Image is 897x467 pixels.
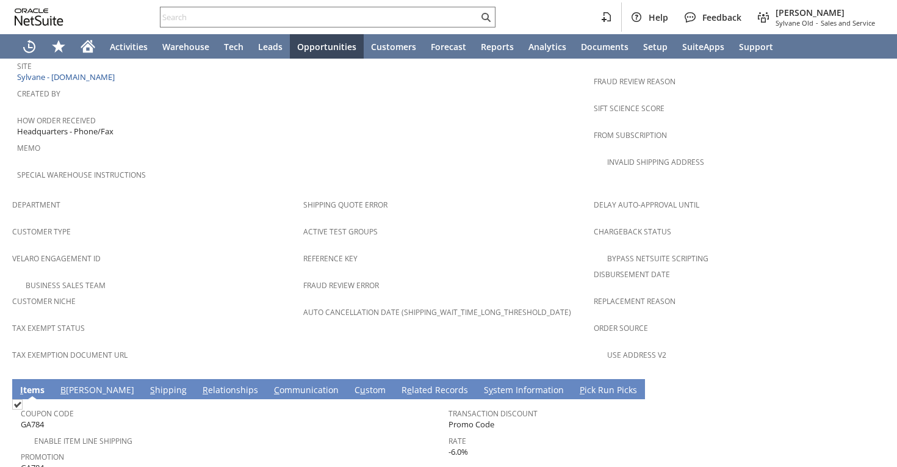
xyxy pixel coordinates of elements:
a: Fraud Review Error [303,280,379,291]
a: B[PERSON_NAME] [57,384,137,397]
a: Customer Type [12,226,71,237]
span: I [20,384,23,396]
a: Customers [364,34,423,59]
span: Activities [110,41,148,52]
svg: Search [478,10,493,24]
span: u [360,384,366,396]
span: e [407,384,412,396]
span: C [274,384,279,396]
a: Leads [251,34,290,59]
span: - [816,18,818,27]
a: Sift Science Score [594,103,665,114]
span: GA784 [21,419,44,430]
a: Replacement reason [594,296,675,306]
a: Active Test Groups [303,226,378,237]
span: B [60,384,66,396]
a: Support [732,34,780,59]
a: Department [12,200,60,210]
a: Sylvane - [DOMAIN_NAME] [17,71,118,82]
a: Promotion [21,452,64,462]
span: Sales and Service [821,18,875,27]
span: Sylvane Old [776,18,813,27]
span: y [489,384,493,396]
a: Setup [636,34,675,59]
span: Reports [481,41,514,52]
a: Shipping Quote Error [303,200,387,210]
a: Home [73,34,103,59]
a: Relationships [200,384,261,397]
a: Tax Exemption Document URL [12,350,128,360]
span: Feedback [702,12,741,23]
a: Tech [217,34,251,59]
a: Pick Run Picks [577,384,640,397]
span: Headquarters - Phone/Fax [17,126,113,137]
a: Warehouse [155,34,217,59]
span: Documents [581,41,629,52]
a: Coupon Code [21,408,74,419]
span: Help [649,12,668,23]
a: Reports [474,34,521,59]
a: Documents [574,34,636,59]
a: Rate [448,436,466,446]
span: SuiteApps [682,41,724,52]
a: Site [17,61,32,71]
a: Order Source [594,323,648,333]
span: Leads [258,41,283,52]
span: Promo Code [448,419,494,430]
a: Items [17,384,48,397]
a: Custom [351,384,389,397]
a: Forecast [423,34,474,59]
a: Customer Niche [12,296,76,306]
span: [PERSON_NAME] [776,7,875,18]
a: System Information [481,384,567,397]
a: Delay Auto-Approval Until [594,200,699,210]
a: Use Address V2 [607,350,666,360]
span: Tech [224,41,243,52]
a: From Subscription [594,130,667,140]
span: Support [739,41,773,52]
span: -6.0% [448,446,468,458]
input: Search [160,10,478,24]
a: Velaro Engagement ID [12,253,101,264]
a: Reference Key [303,253,358,264]
svg: Recent Records [22,39,37,54]
a: Created By [17,89,60,99]
a: Auto Cancellation Date (shipping_wait_time_long_threshold_date) [303,307,571,317]
a: Memo [17,143,40,153]
a: Opportunities [290,34,364,59]
a: Special Warehouse Instructions [17,170,146,180]
span: Forecast [431,41,466,52]
svg: Home [81,39,95,54]
a: Enable Item Line Shipping [34,436,132,446]
a: Chargeback Status [594,226,671,237]
a: Invalid Shipping Address [607,157,704,167]
a: Communication [271,384,342,397]
span: Setup [643,41,668,52]
a: Fraud Review Reason [594,76,675,87]
a: Related Records [398,384,471,397]
span: S [150,384,155,396]
a: Recent Records [15,34,44,59]
span: R [203,384,208,396]
span: Analytics [528,41,566,52]
a: How Order Received [17,115,96,126]
a: Disbursement Date [594,269,670,280]
span: Customers [371,41,416,52]
a: Unrolled view on [863,382,877,396]
span: Opportunities [297,41,356,52]
span: P [580,384,585,396]
a: Analytics [521,34,574,59]
a: Activities [103,34,155,59]
a: Shipping [147,384,190,397]
span: Warehouse [162,41,209,52]
svg: Shortcuts [51,39,66,54]
img: Checked [12,399,23,410]
a: Transaction Discount [448,408,538,419]
a: SuiteApps [675,34,732,59]
a: Tax Exempt Status [12,323,85,333]
div: Shortcuts [44,34,73,59]
a: Business Sales Team [26,280,106,291]
svg: logo [15,9,63,26]
a: Bypass NetSuite Scripting [607,253,708,264]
